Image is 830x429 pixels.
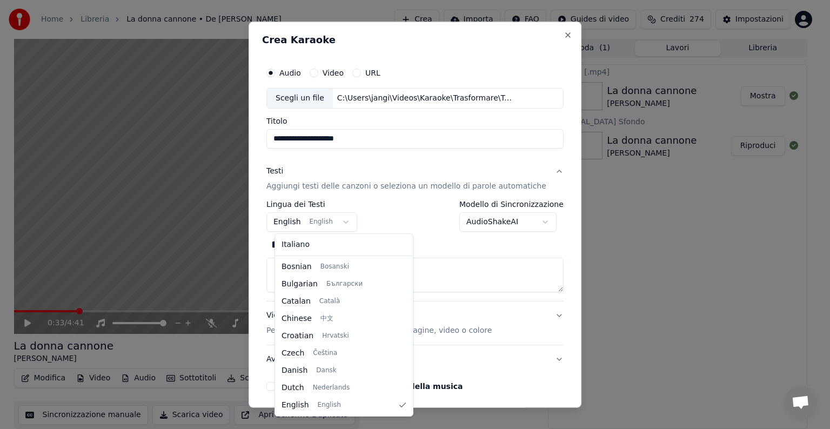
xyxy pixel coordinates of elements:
span: English [282,400,309,411]
span: Danish [282,365,307,376]
span: Български [326,280,363,289]
span: Czech [282,348,304,359]
span: Croatian [282,331,313,341]
span: Bosanski [320,263,349,271]
span: Nederlands [313,384,350,392]
span: Català [319,297,340,306]
span: Catalan [282,296,311,307]
span: Dutch [282,383,304,393]
span: English [318,401,341,410]
span: Čeština [313,349,337,358]
span: Italiano [282,239,310,250]
span: Bosnian [282,262,312,272]
span: Bulgarian [282,279,318,290]
span: Chinese [282,313,312,324]
span: 中文 [320,314,333,323]
span: Hrvatski [322,332,349,340]
span: Dansk [316,366,336,375]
